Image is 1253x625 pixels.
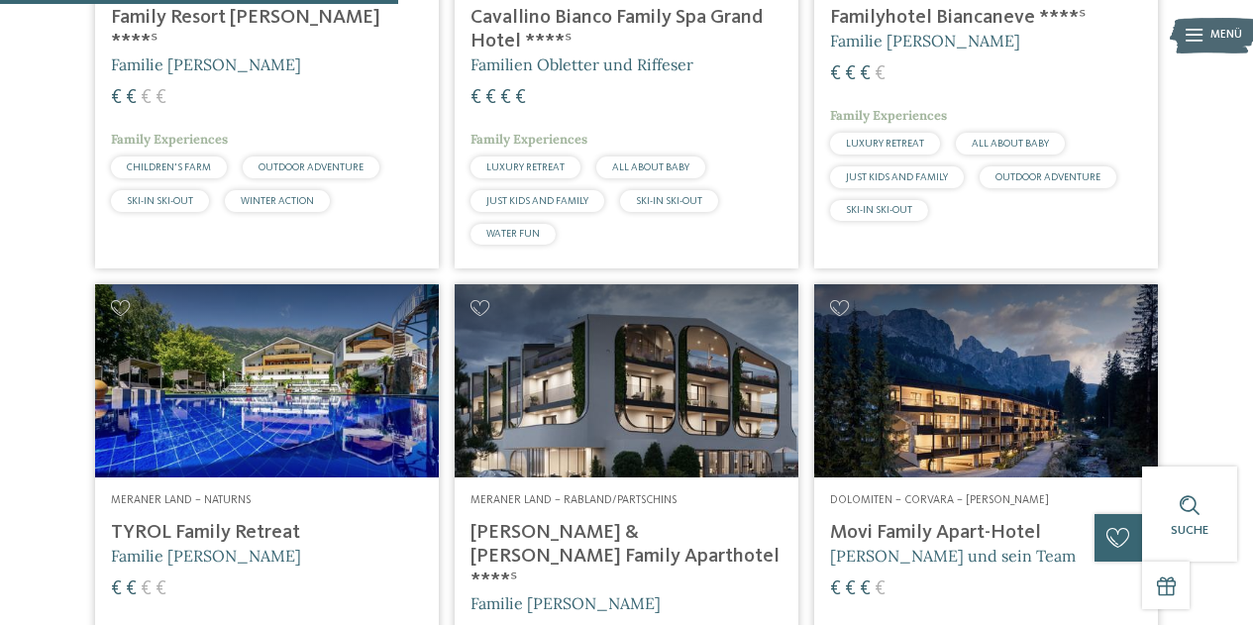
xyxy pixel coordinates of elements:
[141,579,152,599] span: €
[830,494,1049,506] span: Dolomiten – Corvara – [PERSON_NAME]
[470,54,693,74] span: Familien Obletter und Riffeser
[995,172,1100,182] span: OUTDOOR ADVENTURE
[156,579,166,599] span: €
[846,139,924,149] span: LUXURY RETREAT
[486,162,565,172] span: LUXURY RETREAT
[485,88,496,108] span: €
[830,579,841,599] span: €
[470,6,783,53] h4: Cavallino Bianco Family Spa Grand Hotel ****ˢ
[814,284,1158,477] img: Familienhotels gesucht? Hier findet ihr die besten!
[111,6,423,53] h4: Family Resort [PERSON_NAME] ****ˢ
[111,54,301,74] span: Familie [PERSON_NAME]
[972,139,1049,149] span: ALL ABOUT BABY
[111,579,122,599] span: €
[127,162,211,172] span: CHILDREN’S FARM
[636,196,702,206] span: SKI-IN SKI-OUT
[500,88,511,108] span: €
[515,88,526,108] span: €
[470,131,587,148] span: Family Experiences
[470,521,783,592] h4: [PERSON_NAME] & [PERSON_NAME] Family Aparthotel ****ˢ
[486,196,588,206] span: JUST KIDS AND FAMILY
[259,162,364,172] span: OUTDOOR ADVENTURE
[1171,524,1208,537] span: Suche
[111,521,423,545] h4: TYROL Family Retreat
[470,88,481,108] span: €
[830,64,841,84] span: €
[455,284,798,477] img: Familienhotels gesucht? Hier findet ihr die besten!
[470,494,677,506] span: Meraner Land – Rabland/Partschins
[845,579,856,599] span: €
[111,494,251,506] span: Meraner Land – Naturns
[830,6,1142,30] h4: Familyhotel Biancaneve ****ˢ
[241,196,314,206] span: WINTER ACTION
[875,64,886,84] span: €
[111,88,122,108] span: €
[612,162,689,172] span: ALL ABOUT BABY
[846,172,948,182] span: JUST KIDS AND FAMILY
[846,205,912,215] span: SKI-IN SKI-OUT
[875,579,886,599] span: €
[111,546,301,566] span: Familie [PERSON_NAME]
[860,579,871,599] span: €
[830,521,1142,545] h4: Movi Family Apart-Hotel
[111,131,228,148] span: Family Experiences
[470,593,661,613] span: Familie [PERSON_NAME]
[830,546,1076,566] span: [PERSON_NAME] und sein Team
[156,88,166,108] span: €
[95,284,439,477] img: Familien Wellness Residence Tyrol ****
[830,31,1020,51] span: Familie [PERSON_NAME]
[830,107,947,124] span: Family Experiences
[845,64,856,84] span: €
[126,579,137,599] span: €
[141,88,152,108] span: €
[860,64,871,84] span: €
[486,229,540,239] span: WATER FUN
[127,196,193,206] span: SKI-IN SKI-OUT
[126,88,137,108] span: €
